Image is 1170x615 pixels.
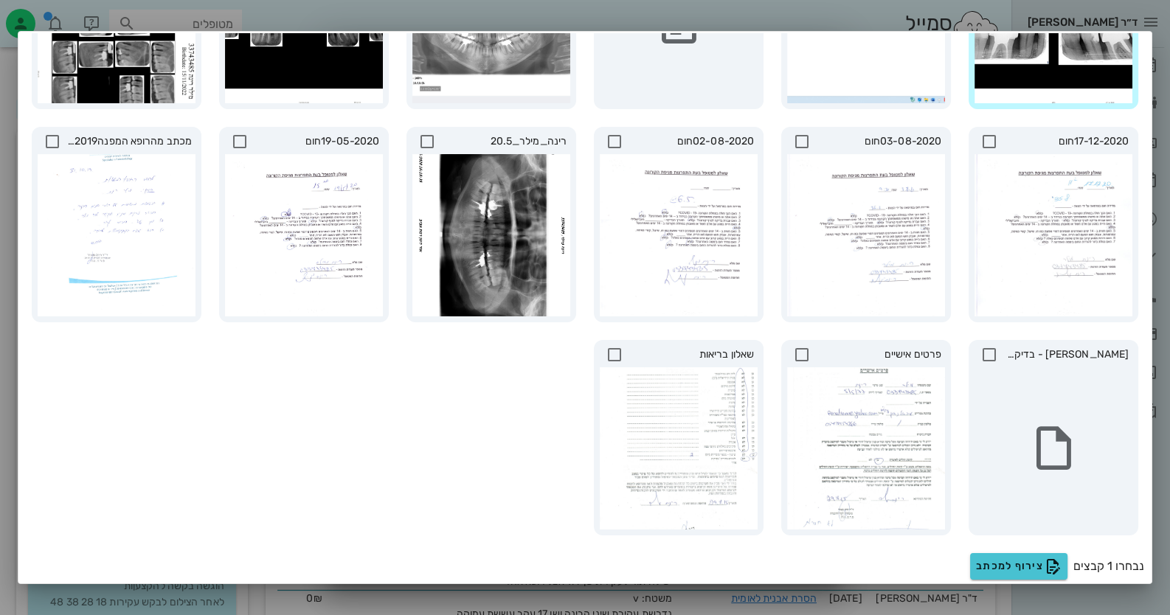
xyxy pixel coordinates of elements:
span: נבחרו 1 קבצים [1073,557,1144,575]
span: [PERSON_NAME] - בדיקה.rtf [1002,347,1129,363]
span: 03-08-2020חום [814,133,941,150]
span: פרטים אישיים [814,347,941,363]
span: רינה_מילר_20.5 [440,133,567,150]
span: שאלון בריאות [627,347,754,363]
span: מכתב מהרופא המפנה31-10-2019 [65,133,192,150]
span: 17-12-2020חום [1002,133,1129,150]
button: צירוף למכתב [970,553,1067,580]
span: צירוף למכתב [976,557,1062,575]
span: 19-05-2020חום [252,133,379,150]
span: 02-08-2020חום [627,133,754,150]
